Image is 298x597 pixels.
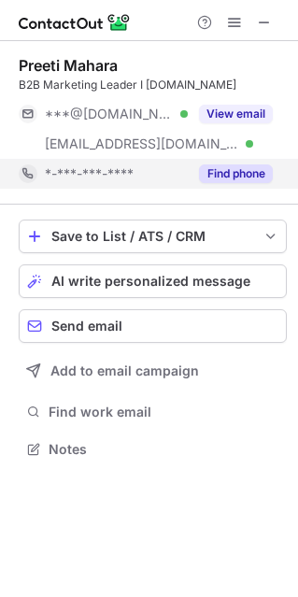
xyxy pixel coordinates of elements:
img: ContactOut v5.3.10 [19,11,131,34]
button: Add to email campaign [19,354,287,388]
div: Save to List / ATS / CRM [51,229,254,244]
button: Reveal Button [199,105,273,123]
span: ***@[DOMAIN_NAME] [45,106,174,122]
button: Find work email [19,399,287,425]
span: [EMAIL_ADDRESS][DOMAIN_NAME] [45,135,239,152]
div: B2B Marketing Leader I [DOMAIN_NAME] [19,77,287,93]
span: Send email [51,319,122,334]
div: Preeti Mahara [19,56,118,75]
span: Add to email campaign [50,363,199,378]
button: Reveal Button [199,164,273,183]
button: save-profile-one-click [19,220,287,253]
button: Send email [19,309,287,343]
span: Notes [49,441,279,458]
button: AI write personalized message [19,264,287,298]
button: Notes [19,436,287,462]
span: Find work email [49,404,279,420]
span: AI write personalized message [51,274,250,289]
